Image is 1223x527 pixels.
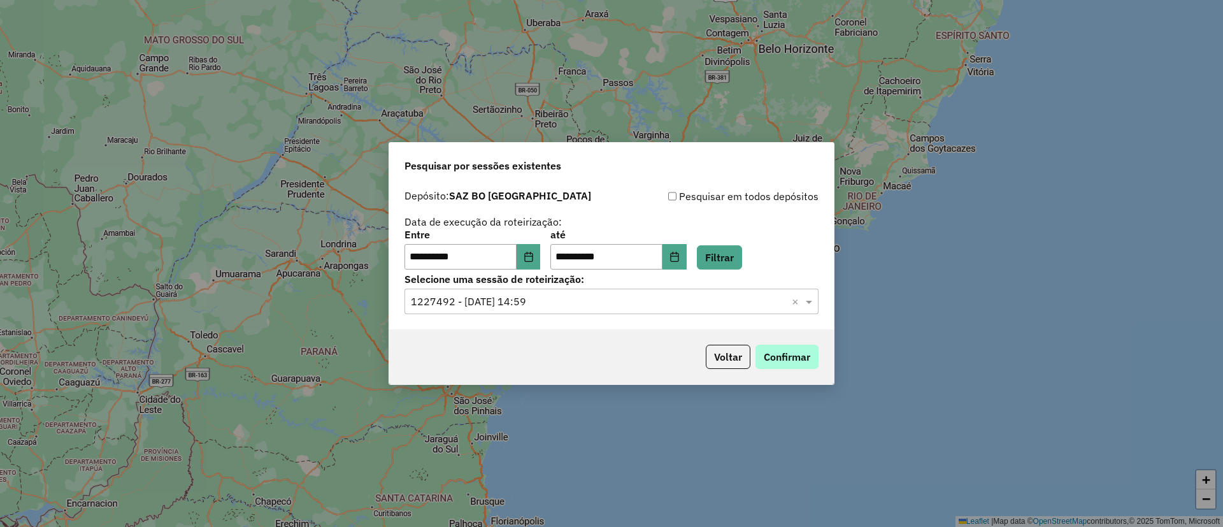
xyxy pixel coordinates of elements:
[404,271,819,287] label: Selecione uma sessão de roteirização:
[662,244,687,270] button: Choose Date
[449,189,591,202] strong: SAZ BO [GEOGRAPHIC_DATA]
[706,345,750,369] button: Voltar
[404,188,591,203] label: Depósito:
[611,189,819,204] div: Pesquisar em todos depósitos
[755,345,819,369] button: Confirmar
[697,245,742,270] button: Filtrar
[792,294,803,309] span: Clear all
[404,158,561,173] span: Pesquisar por sessões existentes
[404,227,540,242] label: Entre
[550,227,686,242] label: até
[517,244,541,270] button: Choose Date
[404,214,562,229] label: Data de execução da roteirização:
